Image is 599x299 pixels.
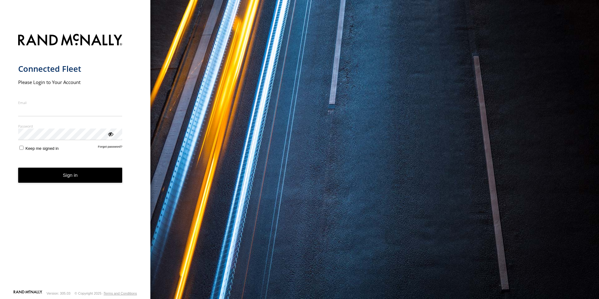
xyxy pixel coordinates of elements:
[104,291,137,295] a: Terms and Conditions
[18,30,133,290] form: main
[13,290,42,296] a: Visit our Website
[18,64,122,74] h1: Connected Fleet
[18,168,122,183] button: Sign in
[19,146,23,150] input: Keep me signed in
[47,291,70,295] div: Version: 305.03
[25,146,59,151] span: Keep me signed in
[18,100,122,105] label: Email
[107,131,113,137] div: ViewPassword
[18,124,122,129] label: Password
[75,291,137,295] div: © Copyright 2025 -
[18,79,122,85] h2: Please Login to Your Account
[98,145,122,151] a: Forgot password?
[18,33,122,49] img: Rand McNally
